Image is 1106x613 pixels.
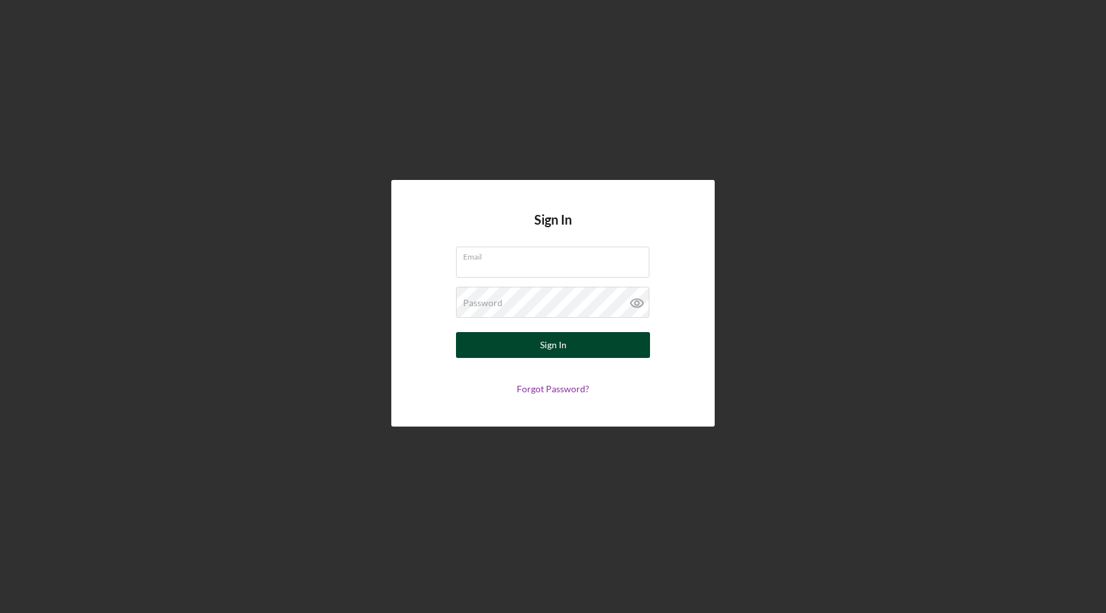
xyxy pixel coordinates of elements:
a: Forgot Password? [517,383,589,394]
button: Sign In [456,332,650,358]
div: Sign In [540,332,567,358]
h4: Sign In [534,212,572,247]
label: Email [463,247,649,262]
label: Password [463,298,503,308]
